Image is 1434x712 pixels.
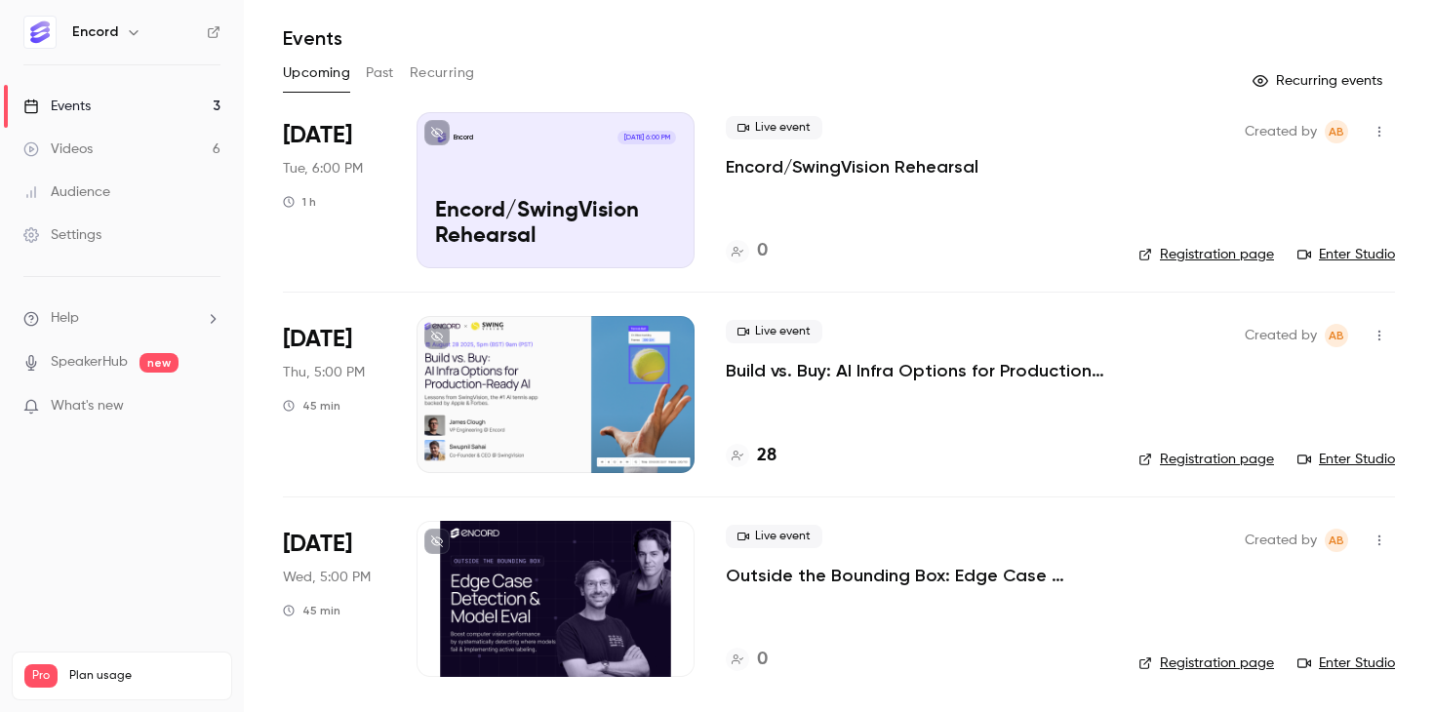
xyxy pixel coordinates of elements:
[726,320,822,343] span: Live event
[1325,324,1348,347] span: Annabel Benjamin
[139,353,179,373] span: new
[23,97,91,116] div: Events
[283,521,385,677] div: Sep 10 Wed, 5:00 PM (Europe/London)
[283,568,371,587] span: Wed, 5:00 PM
[617,131,675,144] span: [DATE] 6:00 PM
[1297,450,1395,469] a: Enter Studio
[1138,450,1274,469] a: Registration page
[757,238,768,264] h4: 0
[366,58,394,89] button: Past
[1329,324,1344,347] span: AB
[23,182,110,202] div: Audience
[283,159,363,178] span: Tue, 6:00 PM
[1325,120,1348,143] span: Annabel Benjamin
[72,22,118,42] h6: Encord
[1245,120,1317,143] span: Created by
[1329,529,1344,552] span: AB
[726,564,1107,587] a: Outside the Bounding Box: Edge Case Detection & Model Eval
[51,396,124,416] span: What's new
[726,443,777,469] a: 28
[726,647,768,673] a: 0
[23,225,101,245] div: Settings
[283,58,350,89] button: Upcoming
[51,352,128,373] a: SpeakerHub
[23,139,93,159] div: Videos
[197,398,220,415] iframe: Noticeable Trigger
[283,603,340,618] div: 45 min
[1325,529,1348,552] span: Annabel Benjamin
[726,116,822,139] span: Live event
[410,58,475,89] button: Recurring
[417,112,695,268] a: Encord/SwingVision Rehearsal Encord[DATE] 6:00 PMEncord/SwingVision Rehearsal
[283,112,385,268] div: Aug 26 Tue, 6:00 PM (Europe/London)
[283,316,385,472] div: Aug 28 Thu, 5:00 PM (Europe/London)
[283,194,316,210] div: 1 h
[1297,245,1395,264] a: Enter Studio
[69,668,219,684] span: Plan usage
[1244,65,1395,97] button: Recurring events
[1138,245,1274,264] a: Registration page
[726,155,978,178] a: Encord/SwingVision Rehearsal
[1245,529,1317,552] span: Created by
[283,324,352,355] span: [DATE]
[51,308,79,329] span: Help
[757,647,768,673] h4: 0
[24,664,58,688] span: Pro
[726,359,1107,382] a: Build vs. Buy: AI Infra Options for Production-Ready AI
[454,133,473,142] p: Encord
[283,398,340,414] div: 45 min
[1138,653,1274,673] a: Registration page
[283,529,352,560] span: [DATE]
[283,363,365,382] span: Thu, 5:00 PM
[726,525,822,548] span: Live event
[435,199,676,250] p: Encord/SwingVision Rehearsal
[1245,324,1317,347] span: Created by
[283,26,342,50] h1: Events
[24,17,56,48] img: Encord
[757,443,777,469] h4: 28
[1297,653,1395,673] a: Enter Studio
[726,238,768,264] a: 0
[23,308,220,329] li: help-dropdown-opener
[283,120,352,151] span: [DATE]
[1329,120,1344,143] span: AB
